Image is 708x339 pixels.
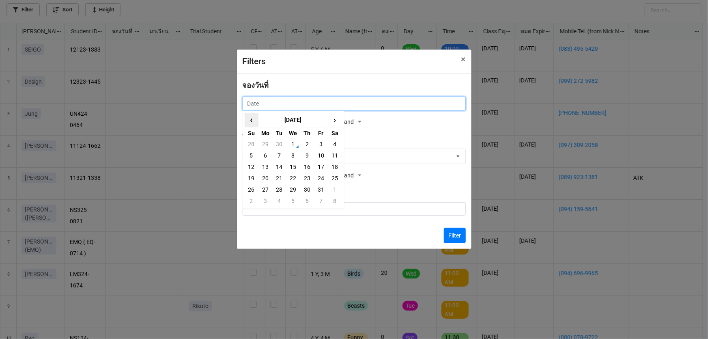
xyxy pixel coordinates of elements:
td: 10 [314,150,328,161]
td: 30 [300,184,314,195]
th: [DATE] [258,113,328,127]
td: 5 [245,150,258,161]
td: 8 [286,150,300,161]
td: 25 [328,173,342,184]
td: 23 [300,173,314,184]
button: Filter [444,228,466,243]
td: 2 [245,195,258,207]
td: 16 [300,161,314,173]
td: 27 [258,184,272,195]
td: 26 [245,184,258,195]
th: Sa [328,127,342,138]
td: 3 [258,195,272,207]
th: Fr [314,127,328,138]
td: 11 [328,150,342,161]
td: 6 [258,150,272,161]
td: 19 [245,173,258,184]
td: 14 [272,161,286,173]
th: Th [300,127,314,138]
td: 4 [272,195,286,207]
div: and [344,170,364,182]
td: 20 [258,173,272,184]
td: 15 [286,161,300,173]
td: 1 [286,138,300,150]
td: 7 [314,195,328,207]
td: 18 [328,161,342,173]
td: 28 [245,138,258,150]
td: 1 [328,184,342,195]
th: We [286,127,300,138]
td: 8 [328,195,342,207]
th: Mo [258,127,272,138]
input: Date [243,97,466,110]
td: 4 [328,138,342,150]
td: 29 [258,138,272,150]
td: 3 [314,138,328,150]
td: 7 [272,150,286,161]
th: Su [245,127,258,138]
td: 9 [300,150,314,161]
td: 2 [300,138,314,150]
td: 24 [314,173,328,184]
td: 30 [272,138,286,150]
td: 28 [272,184,286,195]
td: 31 [314,184,328,195]
span: › [328,113,341,127]
div: and [344,116,364,128]
div: Filters [243,55,443,68]
label: จองวันที่ [243,80,269,91]
td: 5 [286,195,300,207]
th: Tu [272,127,286,138]
td: 6 [300,195,314,207]
td: 29 [286,184,300,195]
td: 12 [245,161,258,173]
td: 13 [258,161,272,173]
span: × [461,54,466,64]
span: ‹ [245,113,258,127]
td: 21 [272,173,286,184]
td: 17 [314,161,328,173]
td: 22 [286,173,300,184]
